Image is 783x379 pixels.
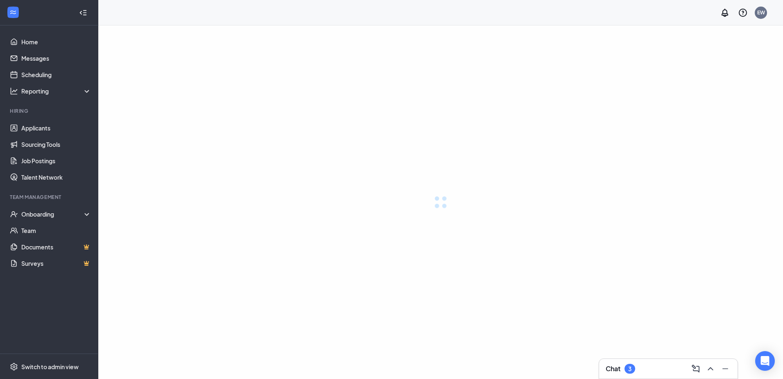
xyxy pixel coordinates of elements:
a: Team [21,222,91,239]
button: Minimize [718,362,731,375]
svg: Analysis [10,87,18,95]
a: Talent Network [21,169,91,185]
div: 3 [628,365,631,372]
button: ChevronUp [703,362,716,375]
a: Scheduling [21,66,91,83]
div: Switch to admin view [21,363,79,371]
svg: Notifications [720,8,730,18]
div: Onboarding [21,210,92,218]
a: Job Postings [21,153,91,169]
a: Home [21,34,91,50]
a: DocumentsCrown [21,239,91,255]
button: ComposeMessage [688,362,702,375]
div: Hiring [10,107,90,114]
svg: Collapse [79,9,87,17]
svg: ComposeMessage [691,364,701,374]
div: Reporting [21,87,92,95]
a: Messages [21,50,91,66]
div: Team Management [10,194,90,201]
svg: Settings [10,363,18,371]
svg: ChevronUp [706,364,715,374]
svg: QuestionInfo [738,8,748,18]
a: Sourcing Tools [21,136,91,153]
svg: WorkstreamLogo [9,8,17,16]
div: EW [757,9,765,16]
div: Open Intercom Messenger [755,351,775,371]
a: Applicants [21,120,91,136]
h3: Chat [606,364,620,373]
svg: UserCheck [10,210,18,218]
svg: Minimize [720,364,730,374]
a: SurveysCrown [21,255,91,272]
